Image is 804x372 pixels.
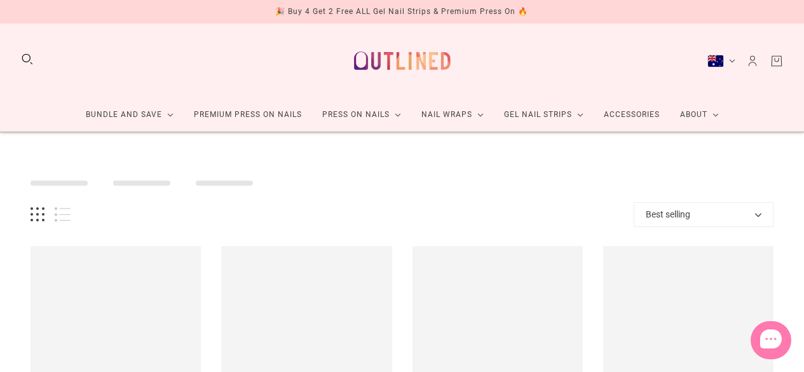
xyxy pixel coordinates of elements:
[770,54,784,68] a: Cart
[494,98,594,132] a: Gel Nail Strips
[312,98,411,132] a: Press On Nails
[594,98,670,132] a: Accessories
[346,34,458,88] a: Outlined
[670,98,729,132] a: About
[55,207,71,222] button: List view
[634,202,773,227] button: Best selling
[76,98,184,132] a: Bundle and Save
[275,5,528,18] div: 🎉 Buy 4 Get 2 Free ALL Gel Nail Strips & Premium Press On 🔥
[31,207,44,222] button: Grid view
[746,54,760,68] a: Account
[184,98,312,132] a: Premium Press On Nails
[20,52,34,66] button: Search
[707,55,735,67] button: Australia
[411,98,494,132] a: Nail Wraps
